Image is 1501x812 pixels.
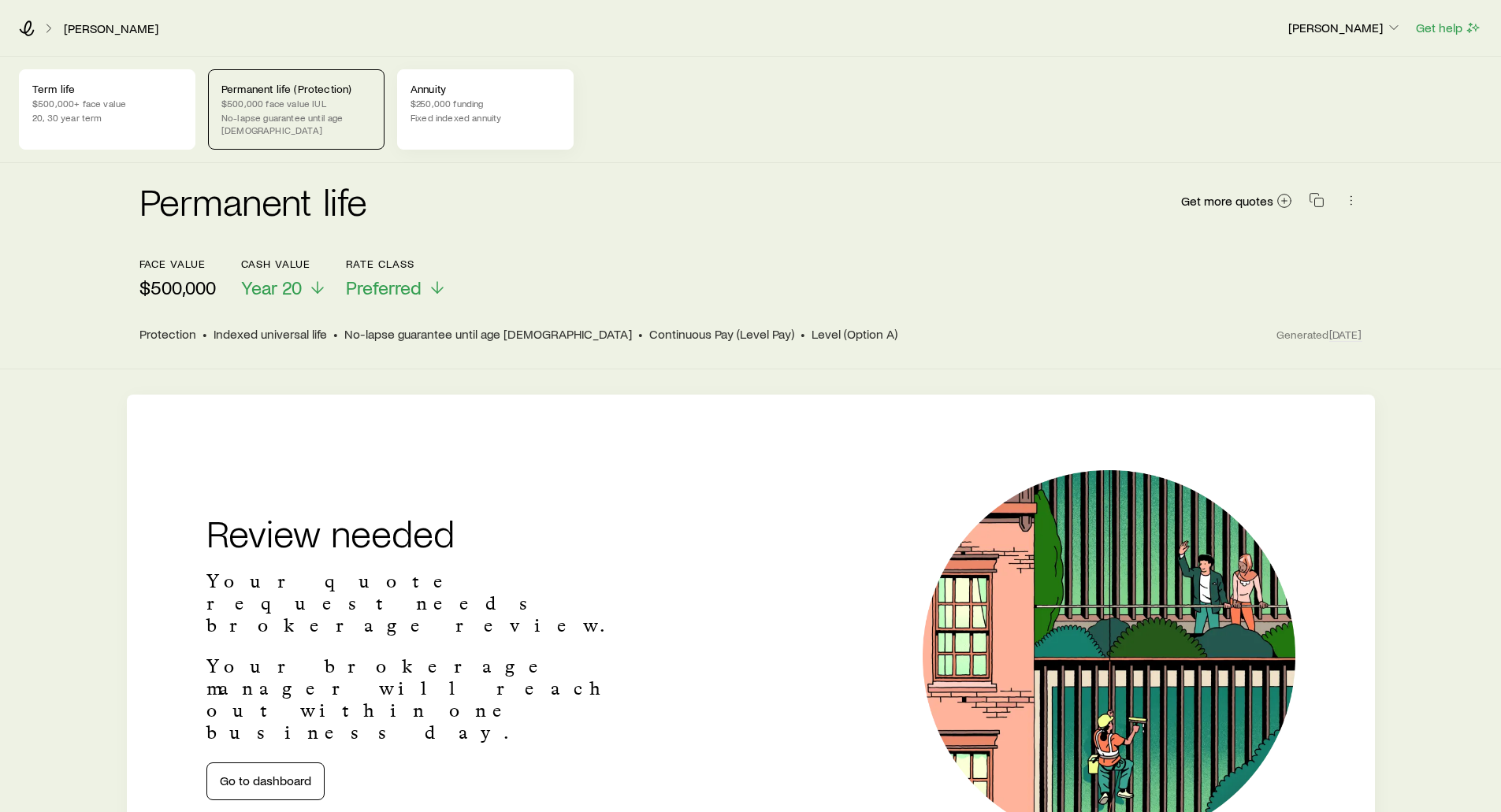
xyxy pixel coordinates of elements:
a: Go to dashboard [206,762,325,800]
span: Generated [1276,328,1362,342]
a: [PERSON_NAME] [63,21,159,36]
p: Rate Class [346,258,447,270]
span: Get more quotes [1181,195,1273,207]
span: • [333,326,338,342]
p: Cash Value [241,258,327,270]
span: Protection [139,326,196,342]
span: Indexed universal life [214,326,327,342]
p: Fixed indexed annuity [411,111,560,124]
button: [PERSON_NAME] [1287,19,1403,38]
p: Your quote request needs brokerage review. [206,570,659,636]
span: Year 20 [241,276,302,298]
button: Cash ValueYear 20 [241,258,327,299]
p: face value [139,258,216,270]
p: Term life [32,83,182,95]
p: $500,000+ face value [32,97,182,109]
span: Preferred [346,276,422,298]
p: $250,000 funding [411,97,560,109]
span: No-lapse guarantee until age [DEMOGRAPHIC_DATA] [344,326,632,342]
span: Level (Option A) [812,326,897,342]
a: Permanent life (Protection)$500,000 face value IULNo-lapse guarantee until age [DEMOGRAPHIC_DATA] [208,69,385,150]
span: Continuous Pay (Level Pay) [649,326,794,342]
a: Annuity$250,000 fundingFixed indexed annuity [397,69,574,150]
button: Get help [1415,19,1482,37]
h2: Permanent life [139,182,368,220]
span: • [202,326,207,342]
a: Get more quotes [1180,192,1293,210]
p: $500,000 face value IUL [221,97,371,109]
p: 20, 30 year term [32,111,182,124]
p: Permanent life (Protection) [221,83,371,95]
h2: Review needed [206,514,659,551]
p: Annuity [411,83,560,95]
p: No-lapse guarantee until age [DEMOGRAPHIC_DATA] [221,111,371,136]
span: [DATE] [1329,328,1362,342]
a: Term life$500,000+ face value20, 30 year term [19,69,195,150]
span: • [638,326,643,342]
p: Your brokerage manager will reach out within one business day. [206,655,659,743]
button: Rate ClassPreferred [346,258,447,299]
p: $500,000 [139,276,216,298]
span: • [801,326,805,342]
p: [PERSON_NAME] [1288,20,1402,35]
